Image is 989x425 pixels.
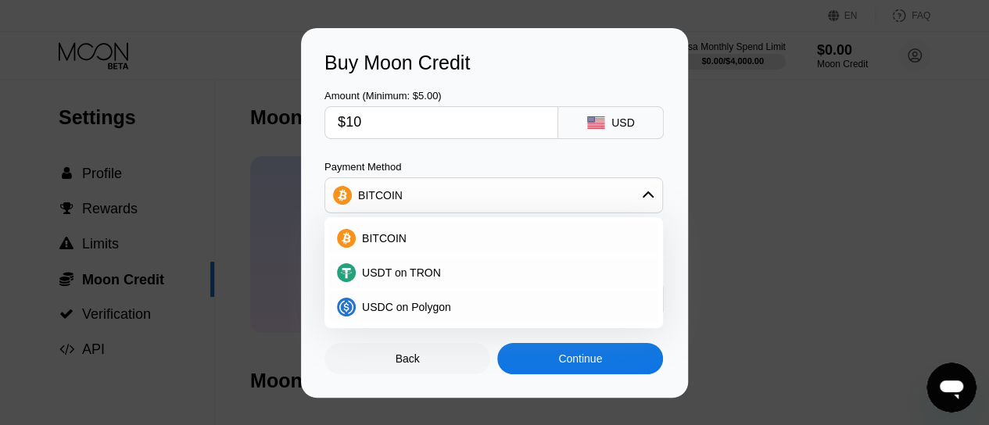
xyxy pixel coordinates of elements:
[324,52,665,74] div: Buy Moon Credit
[926,362,976,412] iframe: Button to launch messaging window
[329,223,658,254] div: BITCOIN
[358,189,403,202] div: BITCOIN
[324,90,558,102] div: Amount (Minimum: $5.00)
[329,291,658,323] div: USDC on Polygon
[558,352,602,365] div: Continue
[362,232,407,245] span: BITCOIN
[338,107,545,138] input: $0.00
[324,343,490,374] div: Back
[329,257,658,288] div: USDT on TRON
[611,116,635,129] div: USD
[396,352,420,365] div: Back
[362,301,451,313] span: USDC on Polygon
[497,343,663,374] div: Continue
[324,161,663,173] div: Payment Method
[325,180,662,211] div: BITCOIN
[362,266,441,279] span: USDT on TRON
